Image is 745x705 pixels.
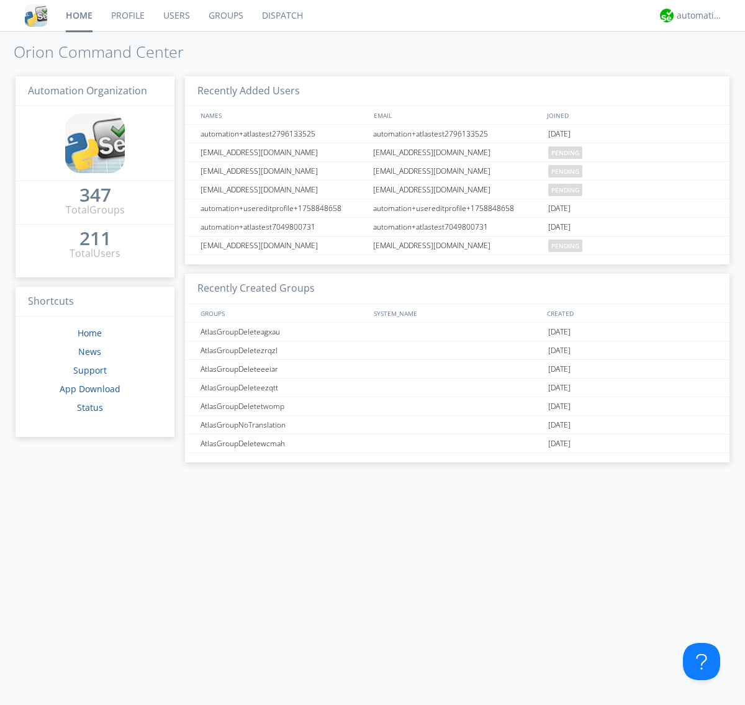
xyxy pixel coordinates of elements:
[197,218,369,236] div: automation+atlastest7049800731
[185,416,729,434] a: AtlasGroupNoTranslation[DATE]
[16,287,174,317] h3: Shortcuts
[197,125,369,143] div: automation+atlastest2796133525
[683,643,720,680] iframe: Toggle Customer Support
[197,416,369,434] div: AtlasGroupNoTranslation
[197,323,369,341] div: AtlasGroupDeleteagxau
[185,360,729,379] a: AtlasGroupDeleteeeiar[DATE]
[197,162,369,180] div: [EMAIL_ADDRESS][DOMAIN_NAME]
[548,146,582,159] span: pending
[548,416,571,434] span: [DATE]
[370,218,545,236] div: automation+atlastest7049800731
[78,327,102,339] a: Home
[73,364,107,376] a: Support
[197,304,368,322] div: GROUPS
[548,165,582,177] span: pending
[185,434,729,453] a: AtlasGroupDeletewcmah[DATE]
[548,125,571,143] span: [DATE]
[548,199,571,218] span: [DATE]
[548,341,571,360] span: [DATE]
[60,383,120,395] a: App Download
[185,125,729,143] a: automation+atlastest2796133525automation+atlastest2796133525[DATE]
[370,143,545,161] div: [EMAIL_ADDRESS][DOMAIN_NAME]
[371,106,544,124] div: EMAIL
[77,402,103,413] a: Status
[185,76,729,107] h3: Recently Added Users
[185,143,729,162] a: [EMAIL_ADDRESS][DOMAIN_NAME][EMAIL_ADDRESS][DOMAIN_NAME]pending
[197,236,369,254] div: [EMAIL_ADDRESS][DOMAIN_NAME]
[185,236,729,255] a: [EMAIL_ADDRESS][DOMAIN_NAME][EMAIL_ADDRESS][DOMAIN_NAME]pending
[197,341,369,359] div: AtlasGroupDeletezrqzl
[197,379,369,397] div: AtlasGroupDeleteezqtt
[79,232,111,245] div: 211
[197,181,369,199] div: [EMAIL_ADDRESS][DOMAIN_NAME]
[370,236,545,254] div: [EMAIL_ADDRESS][DOMAIN_NAME]
[548,434,571,453] span: [DATE]
[197,397,369,415] div: AtlasGroupDeletetwomp
[185,162,729,181] a: [EMAIL_ADDRESS][DOMAIN_NAME][EMAIL_ADDRESS][DOMAIN_NAME]pending
[185,199,729,218] a: automation+usereditprofile+1758848658automation+usereditprofile+1758848658[DATE]
[677,9,723,22] div: automation+atlas
[79,189,111,201] div: 347
[70,246,120,261] div: Total Users
[370,181,545,199] div: [EMAIL_ADDRESS][DOMAIN_NAME]
[197,434,369,452] div: AtlasGroupDeletewcmah
[548,323,571,341] span: [DATE]
[548,240,582,252] span: pending
[370,199,545,217] div: automation+usereditprofile+1758848658
[185,323,729,341] a: AtlasGroupDeleteagxau[DATE]
[544,106,718,124] div: JOINED
[79,189,111,203] a: 347
[197,199,369,217] div: automation+usereditprofile+1758848658
[185,274,729,304] h3: Recently Created Groups
[370,162,545,180] div: [EMAIL_ADDRESS][DOMAIN_NAME]
[370,125,545,143] div: automation+atlastest2796133525
[65,114,125,173] img: cddb5a64eb264b2086981ab96f4c1ba7
[548,360,571,379] span: [DATE]
[197,360,369,378] div: AtlasGroupDeleteeeiar
[185,397,729,416] a: AtlasGroupDeletetwomp[DATE]
[197,143,369,161] div: [EMAIL_ADDRESS][DOMAIN_NAME]
[548,184,582,196] span: pending
[28,84,147,97] span: Automation Organization
[66,203,125,217] div: Total Groups
[79,232,111,246] a: 211
[185,341,729,360] a: AtlasGroupDeletezrqzl[DATE]
[25,4,47,27] img: cddb5a64eb264b2086981ab96f4c1ba7
[548,379,571,397] span: [DATE]
[371,304,544,322] div: SYSTEM_NAME
[548,397,571,416] span: [DATE]
[185,218,729,236] a: automation+atlastest7049800731automation+atlastest7049800731[DATE]
[548,218,571,236] span: [DATE]
[660,9,674,22] img: d2d01cd9b4174d08988066c6d424eccd
[185,181,729,199] a: [EMAIL_ADDRESS][DOMAIN_NAME][EMAIL_ADDRESS][DOMAIN_NAME]pending
[544,304,718,322] div: CREATED
[197,106,368,124] div: NAMES
[78,346,101,357] a: News
[185,379,729,397] a: AtlasGroupDeleteezqtt[DATE]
